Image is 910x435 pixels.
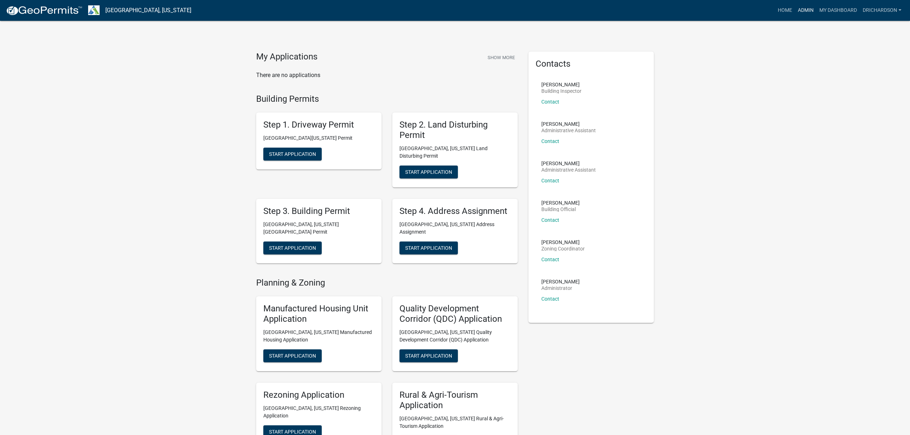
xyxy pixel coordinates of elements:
[485,52,518,63] button: Show More
[256,52,317,62] h4: My Applications
[541,257,559,262] a: Contact
[263,390,374,400] h5: Rezoning Application
[405,169,452,175] span: Start Application
[541,89,581,94] p: Building Inspector
[541,217,559,223] a: Contact
[541,279,580,284] p: [PERSON_NAME]
[263,148,322,161] button: Start Application
[541,82,581,87] p: [PERSON_NAME]
[269,429,316,434] span: Start Application
[269,151,316,157] span: Start Application
[860,4,904,17] a: drichardson
[399,415,511,430] p: [GEOGRAPHIC_DATA], [US_STATE] Rural & Agri-Tourism Application
[263,134,374,142] p: [GEOGRAPHIC_DATA][US_STATE] Permit
[263,329,374,344] p: [GEOGRAPHIC_DATA], [US_STATE] Manufactured Housing Application
[263,120,374,130] h5: Step 1. Driveway Permit
[263,221,374,236] p: [GEOGRAPHIC_DATA], [US_STATE][GEOGRAPHIC_DATA] Permit
[541,167,596,172] p: Administrative Assistant
[816,4,860,17] a: My Dashboard
[541,178,559,183] a: Contact
[256,71,518,80] p: There are no applications
[399,206,511,216] h5: Step 4. Address Assignment
[263,303,374,324] h5: Manufactured Housing Unit Application
[541,161,596,166] p: [PERSON_NAME]
[399,166,458,178] button: Start Application
[541,99,559,105] a: Contact
[541,128,596,133] p: Administrative Assistant
[256,278,518,288] h4: Planning & Zoning
[263,349,322,362] button: Start Application
[541,207,580,212] p: Building Official
[263,405,374,420] p: [GEOGRAPHIC_DATA], [US_STATE] Rezoning Application
[541,296,559,302] a: Contact
[269,245,316,250] span: Start Application
[399,242,458,254] button: Start Application
[541,200,580,205] p: [PERSON_NAME]
[269,353,316,359] span: Start Application
[541,121,596,126] p: [PERSON_NAME]
[399,120,511,140] h5: Step 2. Land Disturbing Permit
[256,94,518,104] h4: Building Permits
[405,245,452,250] span: Start Application
[541,246,585,251] p: Zoning Coordinator
[105,4,191,16] a: [GEOGRAPHIC_DATA], [US_STATE]
[405,353,452,359] span: Start Application
[541,286,580,291] p: Administrator
[263,206,374,216] h5: Step 3. Building Permit
[88,5,100,15] img: Troup County, Georgia
[399,145,511,160] p: [GEOGRAPHIC_DATA], [US_STATE] Land Disturbing Permit
[541,240,585,245] p: [PERSON_NAME]
[795,4,816,17] a: Admin
[399,390,511,411] h5: Rural & Agri-Tourism Application
[263,242,322,254] button: Start Application
[399,303,511,324] h5: Quality Development Corridor (QDC) Application
[399,349,458,362] button: Start Application
[775,4,795,17] a: Home
[399,221,511,236] p: [GEOGRAPHIC_DATA], [US_STATE] Address Assignment
[536,59,647,69] h5: Contacts
[541,138,559,144] a: Contact
[399,329,511,344] p: [GEOGRAPHIC_DATA], [US_STATE] Quality Development Corridor (QDC) Application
